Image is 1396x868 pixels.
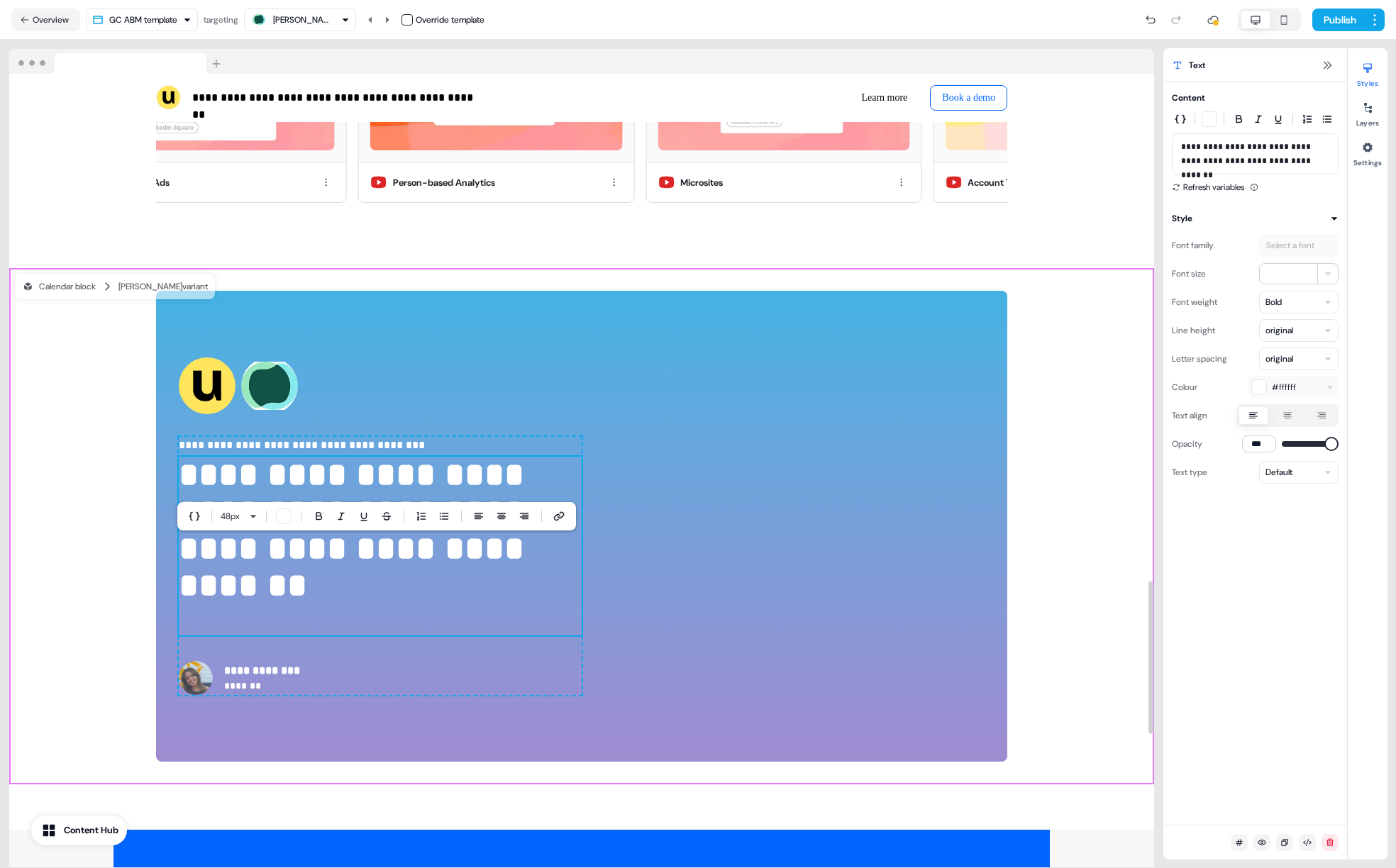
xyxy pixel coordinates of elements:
button: Overview [11,9,80,31]
img: Browser topbar [9,49,227,74]
div: Content [1172,91,1205,105]
span: 48 px [221,509,240,523]
span: Text [1189,58,1205,72]
button: Layers [1348,96,1387,128]
div: Line height [1172,319,1215,342]
div: Learn moreBook a demo [587,85,1007,111]
div: Opacity [1172,433,1202,455]
span: #ffffff [1272,380,1296,394]
div: Override template [416,13,484,27]
div: original [1265,323,1293,338]
div: Font weight [1172,291,1217,313]
button: 48px [215,508,249,525]
button: Learn more [850,85,919,111]
button: Refresh variables [1172,180,1244,194]
img: Contact avatar [179,661,213,695]
div: original [1265,352,1293,366]
div: [PERSON_NAME] [273,13,330,27]
div: Letter spacing [1172,347,1227,370]
div: targeting [204,13,238,27]
button: Styles [1348,57,1387,88]
button: #ffffff [1248,376,1339,399]
div: Select a font [1263,238,1317,252]
div: Default [1265,465,1292,479]
div: Calendar block [22,279,96,294]
div: [PERSON_NAME] variant [118,279,208,294]
div: Font size [1172,262,1206,285]
button: Content Hub [31,816,127,845]
div: Font family [1172,234,1214,257]
div: Text type [1172,461,1207,484]
div: Text align [1172,404,1207,427]
div: Microsites [680,176,723,190]
button: Publish [1312,9,1365,31]
div: Style [1172,211,1192,226]
div: Account Targeting [968,176,1045,190]
div: LinkedIn 1:1 Ads [106,176,170,190]
button: [PERSON_NAME] [244,9,356,31]
div: Person-based Analytics [393,176,495,190]
div: Bold [1265,295,1282,309]
button: Style [1172,211,1339,226]
button: Select a font [1259,234,1339,257]
button: Book a demo [930,85,1007,111]
div: GC ABM template [109,13,177,27]
button: Settings [1348,136,1387,167]
div: Colour [1172,376,1197,399]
